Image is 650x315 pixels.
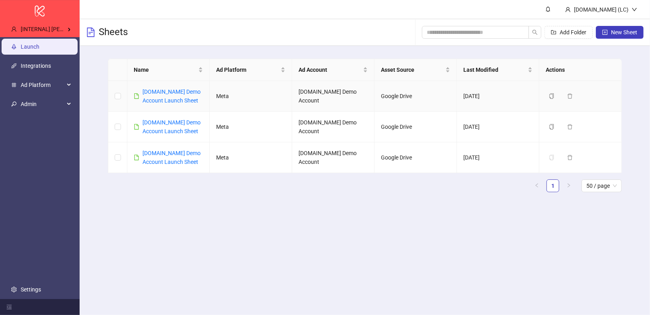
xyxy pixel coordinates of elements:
[375,59,457,81] th: Asset Source
[632,7,637,12] span: down
[292,59,375,81] th: Ad Account
[375,112,457,142] td: Google Drive
[292,81,375,112] td: [DOMAIN_NAME] Demo Account
[582,179,622,192] div: Page Size
[134,155,139,160] span: file
[463,65,526,74] span: Last Modified
[381,65,444,74] span: Asset Source
[99,26,128,39] h3: Sheets
[545,26,593,39] button: Add Folder
[566,183,571,188] span: right
[551,30,556,35] span: folder-add
[611,29,637,35] span: New Sheet
[210,112,292,142] td: Meta
[565,7,571,12] span: user
[375,142,457,173] td: Google Drive
[547,179,559,192] li: 1
[531,179,543,192] li: Previous Page
[6,304,12,310] span: menu-fold
[21,286,41,293] a: Settings
[586,180,617,192] span: 50 / page
[11,82,17,88] span: number
[546,153,561,162] button: The sheet needs to be migrated before it can be duplicated. Please open the sheet to migrate it.
[531,179,543,192] button: left
[142,150,201,165] a: [DOMAIN_NAME] Demo Account Launch Sheet
[571,5,632,14] div: [DOMAIN_NAME] (LC)
[21,77,64,93] span: Ad Platform
[602,30,608,35] span: plus-square
[532,30,538,35] span: search
[539,59,622,81] th: Actions
[21,96,64,112] span: Admin
[457,59,539,81] th: Last Modified
[142,89,201,104] a: [DOMAIN_NAME] Demo Account Launch Sheet
[567,93,573,99] span: delete
[560,29,586,35] span: Add Folder
[567,155,573,160] span: delete
[86,28,96,37] span: file-text
[547,180,559,192] a: 1
[127,59,210,81] th: Name
[210,142,292,173] td: Meta
[562,179,575,192] button: right
[11,26,17,32] span: user
[562,179,575,192] li: Next Page
[549,124,554,130] span: copy
[134,65,197,74] span: Name
[545,6,551,12] span: bell
[210,59,292,81] th: Ad Platform
[567,124,573,130] span: delete
[535,183,539,188] span: left
[457,142,539,173] td: [DATE]
[21,26,94,32] span: [INTERNAL] [PERSON_NAME]
[457,81,539,112] td: [DATE]
[21,63,51,69] a: Integrations
[596,26,644,39] button: New Sheet
[375,81,457,112] td: Google Drive
[142,119,201,134] a: [DOMAIN_NAME] Demo Account Launch Sheet
[292,142,375,173] td: [DOMAIN_NAME] Demo Account
[11,101,17,107] span: key
[134,124,139,130] span: file
[457,112,539,142] td: [DATE]
[299,65,361,74] span: Ad Account
[216,65,279,74] span: Ad Platform
[292,112,375,142] td: [DOMAIN_NAME] Demo Account
[21,43,39,50] a: Launch
[210,81,292,112] td: Meta
[549,93,554,99] span: copy
[134,93,139,99] span: file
